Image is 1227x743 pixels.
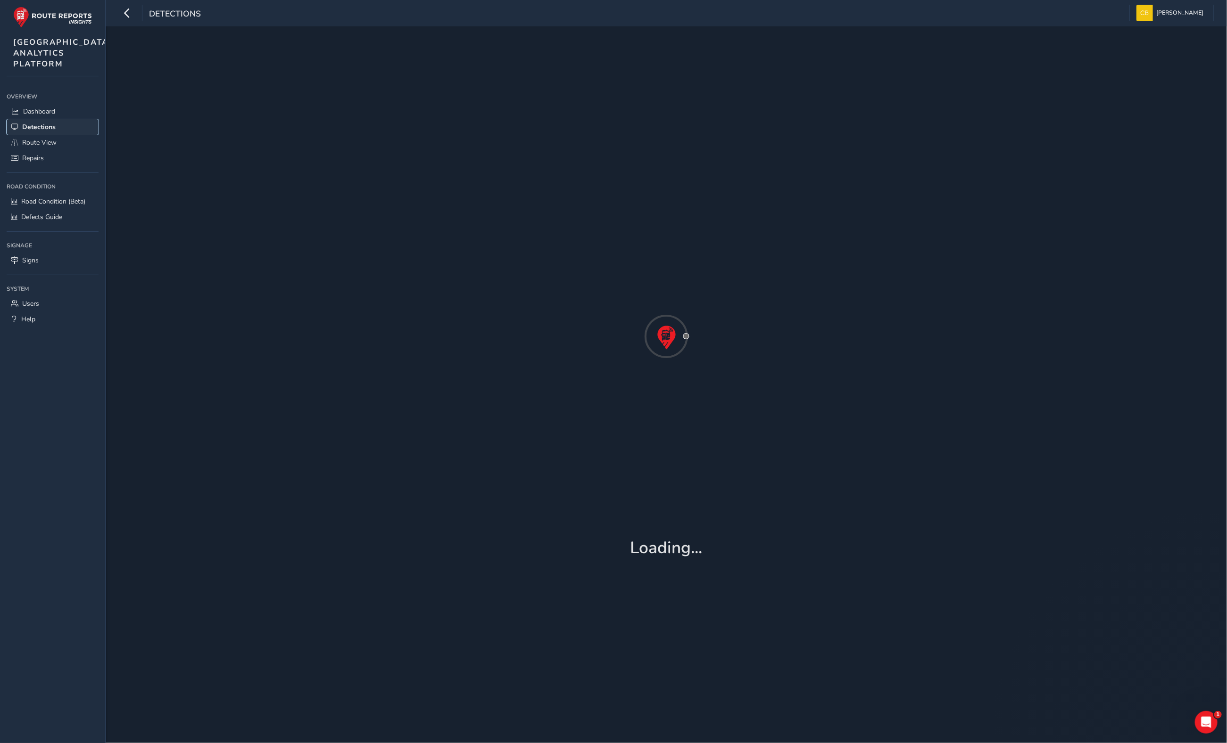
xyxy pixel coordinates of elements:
a: Help [7,311,99,327]
div: System [7,282,99,296]
h1: Loading... [630,538,703,558]
a: Users [7,296,99,311]
a: Repairs [7,150,99,166]
button: [PERSON_NAME] [1136,5,1207,21]
img: diamond-layout [1136,5,1153,21]
a: Defects Guide [7,209,99,225]
a: Signs [7,253,99,268]
span: Signs [22,256,39,265]
span: Route View [22,138,57,147]
span: 1 [1214,711,1222,719]
span: Repairs [22,154,44,163]
a: Route View [7,135,99,150]
span: [PERSON_NAME] [1156,5,1203,21]
a: Detections [7,119,99,135]
span: Road Condition (Beta) [21,197,85,206]
div: Road Condition [7,180,99,194]
span: Defects Guide [21,212,62,221]
div: Overview [7,90,99,104]
span: [GEOGRAPHIC_DATA] ANALYTICS PLATFORM [13,37,112,69]
iframe: Intercom live chat [1195,711,1218,734]
span: Detections [22,122,56,131]
img: rr logo [13,7,92,28]
span: Dashboard [23,107,55,116]
a: Road Condition (Beta) [7,194,99,209]
span: Help [21,315,35,324]
div: Signage [7,238,99,253]
span: Detections [149,8,201,21]
a: Dashboard [7,104,99,119]
span: Users [22,299,39,308]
